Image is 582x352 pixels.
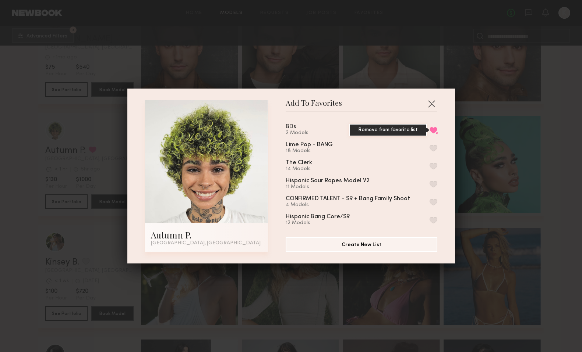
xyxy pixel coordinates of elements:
[286,178,369,184] div: Hispanic Sour Ropes Model V2
[286,142,333,148] div: Lime Pop - BANG
[286,196,410,202] div: CONFIRMED TALENT - SR + Bang Family Shoot
[426,98,437,109] button: Close
[286,237,437,252] button: Create New List
[286,166,330,172] div: 14 Models
[286,202,428,208] div: 4 Models
[430,127,437,133] button: Remove from favorite list
[286,124,296,130] div: BDs
[286,160,312,166] div: The Clerk
[286,148,350,154] div: 18 Models
[286,220,367,226] div: 12 Models
[151,241,262,246] div: [GEOGRAPHIC_DATA], [GEOGRAPHIC_DATA]
[286,214,350,220] div: Hispanic Bang Core/SR
[286,130,314,136] div: 2 Models
[286,100,342,111] span: Add To Favorites
[151,229,262,241] div: Autumn P.
[286,184,387,190] div: 11 Models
